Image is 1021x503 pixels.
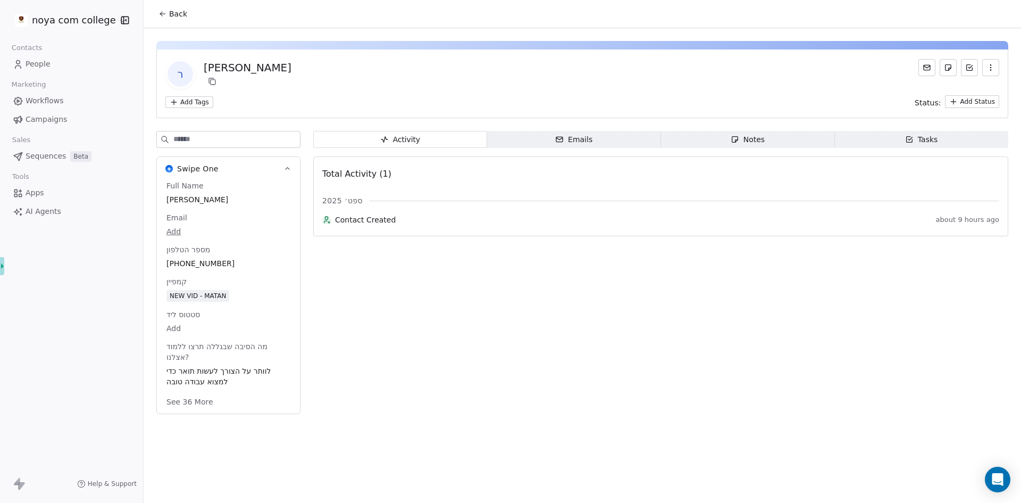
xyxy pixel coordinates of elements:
span: Tools [7,169,34,185]
span: Add [166,226,290,237]
a: Workflows [9,92,135,110]
span: Back [169,9,187,19]
a: Campaigns [9,111,135,128]
a: People [9,55,135,73]
span: AI Agents [26,206,61,217]
div: Notes [731,134,765,145]
span: Apps [26,187,44,199]
button: noya com college [13,11,113,29]
span: noya com college [32,13,116,27]
div: [PERSON_NAME] [204,60,291,75]
span: Status: [915,97,941,108]
img: Swipe One [165,165,173,172]
div: Swipe OneSwipe One [157,180,300,414]
span: Campaigns [26,114,67,125]
button: See 36 More [160,392,220,411]
span: Beta [70,151,91,162]
img: %C3%97%C2%9C%C3%97%C2%95%C3%97%C2%92%C3%97%C2%95%20%C3%97%C2%9E%C3%97%C2%9B%C3%97%C2%9C%C3%97%C2%... [15,14,28,27]
span: Add [166,323,290,334]
a: SequencesBeta [9,147,135,165]
span: Total Activity (1) [322,169,391,179]
span: קמפיין [164,276,189,287]
span: Swipe One [177,163,219,174]
span: Email [164,212,189,223]
span: ר [168,61,193,87]
button: Add Status [945,95,999,108]
span: מה הסיבה שבגללה תרצו ללמוד אצלנו? [164,341,292,362]
span: [PERSON_NAME] [166,194,290,205]
div: Emails [555,134,592,145]
span: Contact Created [335,215,932,225]
a: Apps [9,184,135,202]
span: about 9 hours ago [936,216,999,224]
span: מספר הטלפון [164,244,212,255]
span: Sequences [26,151,66,162]
span: [PHONE_NUMBER] [166,258,290,269]
a: AI Agents [9,203,135,220]
span: People [26,59,51,70]
div: Tasks [905,134,938,145]
a: Help & Support [77,480,137,488]
span: Workflows [26,95,64,106]
span: Marketing [7,77,51,93]
button: Add Tags [165,96,213,108]
span: סטטוס ליד [164,309,202,320]
span: Contacts [7,40,47,56]
span: Help & Support [88,480,137,488]
span: ספט׳ 2025 [322,195,363,206]
span: Full Name [164,180,206,191]
span: לוותר על הצורך לעשות תואר כדי למצוא עבודה טובה [166,366,290,387]
button: Back [152,4,194,23]
div: NEW VID - MATAN [170,291,226,301]
button: Swipe OneSwipe One [157,157,300,180]
div: Open Intercom Messenger [985,467,1010,492]
span: Sales [7,132,35,148]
